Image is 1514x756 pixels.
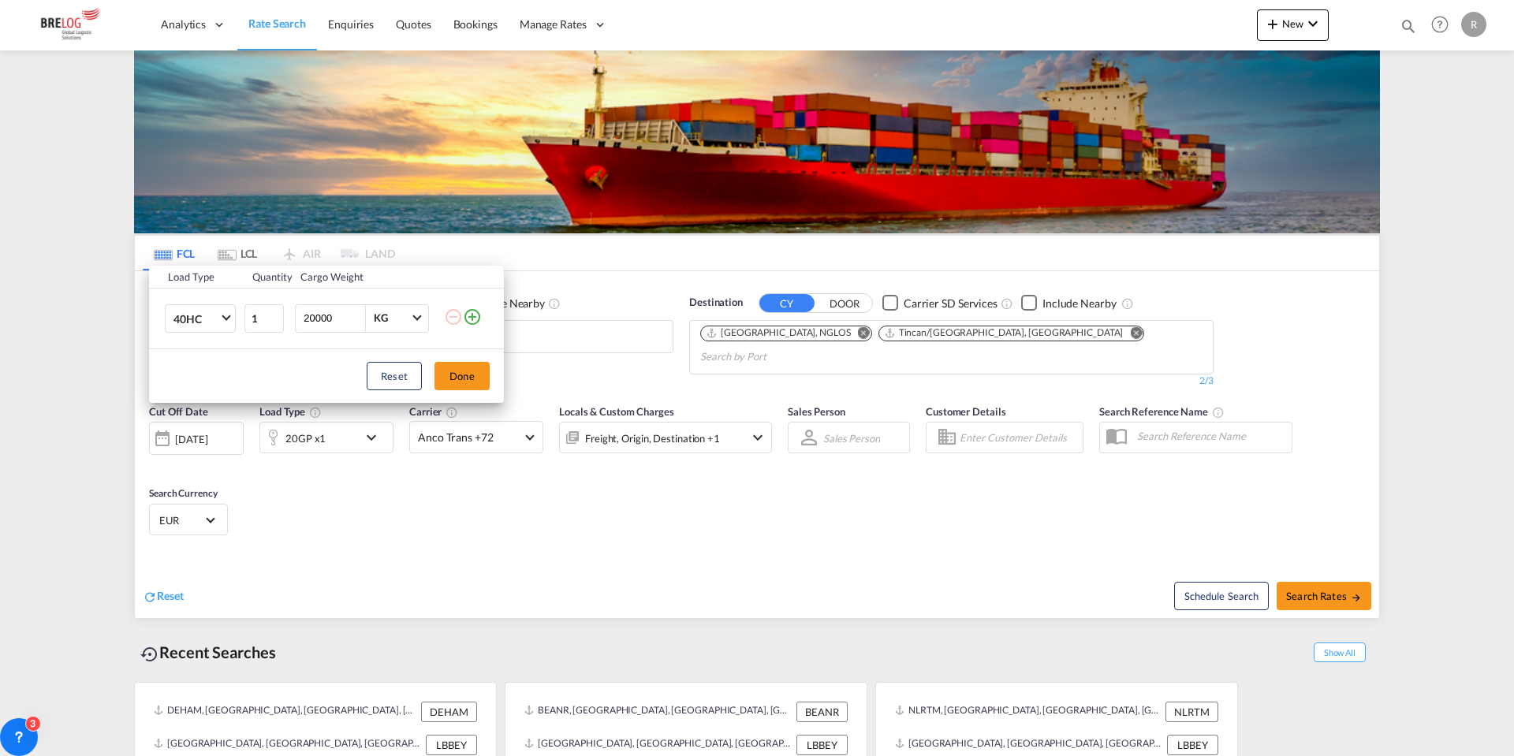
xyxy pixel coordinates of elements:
button: Reset [367,362,422,390]
th: Load Type [149,266,243,289]
md-icon: icon-minus-circle-outline [444,307,463,326]
button: Done [434,362,490,390]
input: Qty [244,304,284,333]
div: KG [374,311,388,324]
div: Cargo Weight [300,270,434,284]
th: Quantity [243,266,292,289]
input: Enter Weight [302,305,365,332]
md-icon: icon-plus-circle-outline [463,307,482,326]
span: 40HC [173,311,219,327]
md-select: Choose: 40HC [165,304,236,333]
